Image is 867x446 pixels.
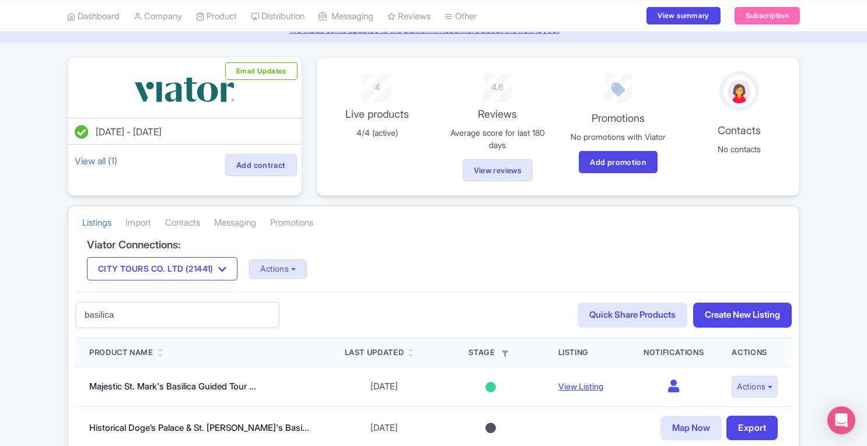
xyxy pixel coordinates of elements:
div: 4.6 [444,74,551,94]
button: Actions [249,259,307,279]
img: vbqrramwp3xkpi4ekcjz.svg [132,71,237,108]
a: Promotions [270,207,313,239]
a: View Listing [558,381,603,391]
img: avatar_key_member-9c1dde93af8b07d7383eb8b5fb890c87.png [726,78,753,106]
p: Average score for last 180 days [444,127,551,151]
p: No promotions with Viator [565,131,672,143]
a: Messaging [214,207,256,239]
a: View summary [646,7,720,24]
a: View all (1) [72,153,120,169]
div: Last Updated [345,347,404,359]
p: 4/4 (active) [324,127,431,139]
input: Search products... [75,302,279,328]
div: Product Name [89,347,153,359]
p: No contacts [686,143,792,155]
th: Listing [544,338,630,367]
div: Stage [452,347,530,359]
span: [DATE] - [DATE] [96,126,162,138]
button: CITY TOURS CO. LTD (21441) [87,257,237,280]
i: Filter by stage [502,350,508,357]
a: Subscription [735,7,800,24]
a: Majestic St. Mark's Basilica Guided Tour ... [89,381,256,392]
a: Export [726,416,778,441]
button: Actions [732,376,778,398]
p: Promotions [565,110,672,126]
a: Quick Share Products [578,303,687,328]
a: Add promotion [579,151,658,173]
a: Create New Listing [693,303,792,328]
a: Import [125,207,151,239]
p: Contacts [686,122,792,138]
th: Actions [718,338,792,367]
th: Notifications [630,338,718,367]
a: View reviews [463,159,533,181]
div: 4 [324,74,431,94]
td: [DATE] [331,367,438,407]
a: Historical Doge’s Palace & St. [PERSON_NAME]'s Basi... [89,422,309,433]
a: Listings [82,207,111,239]
div: Open Intercom Messenger [827,406,855,434]
a: Map Now [660,416,722,441]
p: Live products [324,106,431,122]
a: Contacts [165,207,200,239]
p: Reviews [444,106,551,122]
a: Add contract [225,154,297,176]
h4: Viator Connections: [87,239,780,251]
button: Email Updates [225,62,298,80]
